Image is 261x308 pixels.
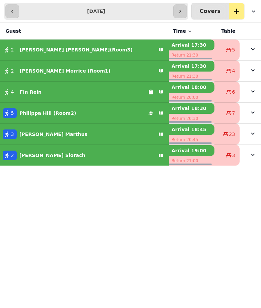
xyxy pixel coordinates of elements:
[19,110,76,117] p: Philippa Hill (Room2)
[232,89,235,95] span: 6
[169,114,214,123] p: Return 20:30
[169,156,214,166] p: Return 21:00
[11,110,14,117] span: 5
[169,145,214,156] p: Arrival 19:00
[229,131,235,138] span: 23
[232,46,235,53] span: 5
[191,3,229,19] button: Covers
[169,50,214,60] p: Return 21:30
[169,61,214,72] p: Arrival 17:30
[20,67,110,74] p: [PERSON_NAME] Morrice (Room1)
[11,67,14,74] span: 2
[232,67,235,74] span: 4
[19,131,87,138] p: [PERSON_NAME] Marthus
[19,152,85,159] p: [PERSON_NAME] Slorach
[11,89,14,95] span: 4
[214,23,240,40] th: Table
[20,89,41,95] p: Fin Rein
[169,103,214,114] p: Arrival 18:30
[169,93,214,102] p: Return 20:00
[169,82,214,93] p: Arrival 18:00
[200,9,221,14] p: Covers
[169,124,214,135] p: Arrival 18:45
[169,135,214,144] p: Return 20:45
[11,131,14,138] span: 3
[173,28,193,34] button: Time
[232,152,235,159] span: 3
[173,28,186,34] span: Time
[232,110,235,117] span: 7
[11,152,14,159] span: 2
[169,72,214,81] p: Return 21:30
[20,46,133,53] p: [PERSON_NAME] [PERSON_NAME](Room3)
[169,40,214,50] p: Arrival 17:30
[11,46,14,53] span: 2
